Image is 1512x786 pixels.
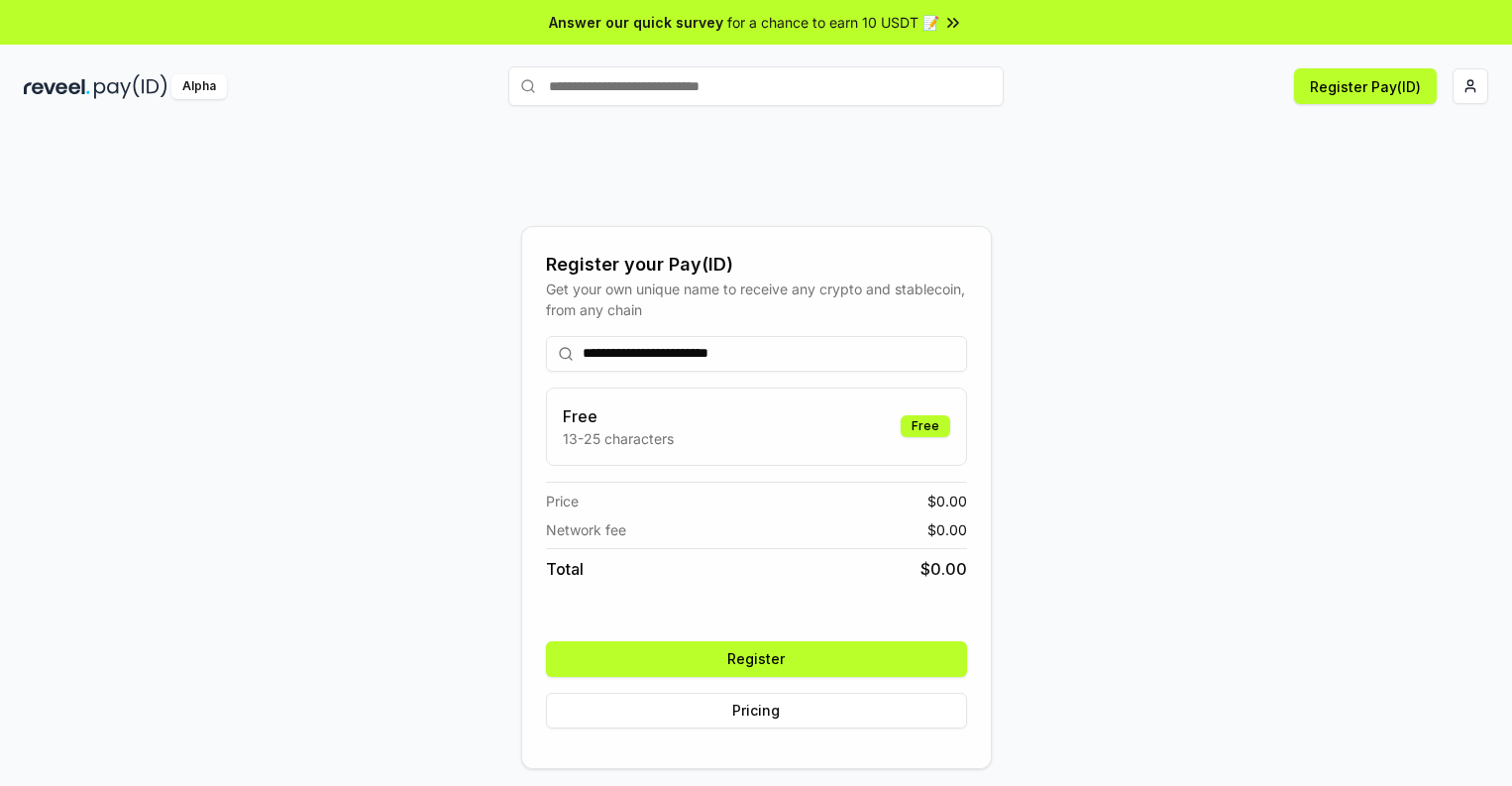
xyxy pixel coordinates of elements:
[546,557,584,581] span: Total
[546,491,579,511] span: Price
[546,251,967,279] div: Register your Pay(ID)
[727,12,939,33] span: for a chance to earn 10 USDT 📝
[24,74,90,99] img: reveel_dark
[546,693,967,729] button: Pricing
[927,491,967,511] span: $ 0.00
[901,415,950,437] div: Free
[920,557,967,581] span: $ 0.00
[546,641,967,677] button: Register
[927,519,967,540] span: $ 0.00
[563,428,674,449] p: 13-25 characters
[94,74,167,99] img: pay_id
[546,279,967,320] div: Get your own unique name to receive any crypto and stablecoin, from any chain
[546,519,626,540] span: Network fee
[549,12,723,33] span: Answer our quick survey
[1294,68,1437,104] button: Register Pay(ID)
[171,74,227,99] div: Alpha
[563,404,674,428] h3: Free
